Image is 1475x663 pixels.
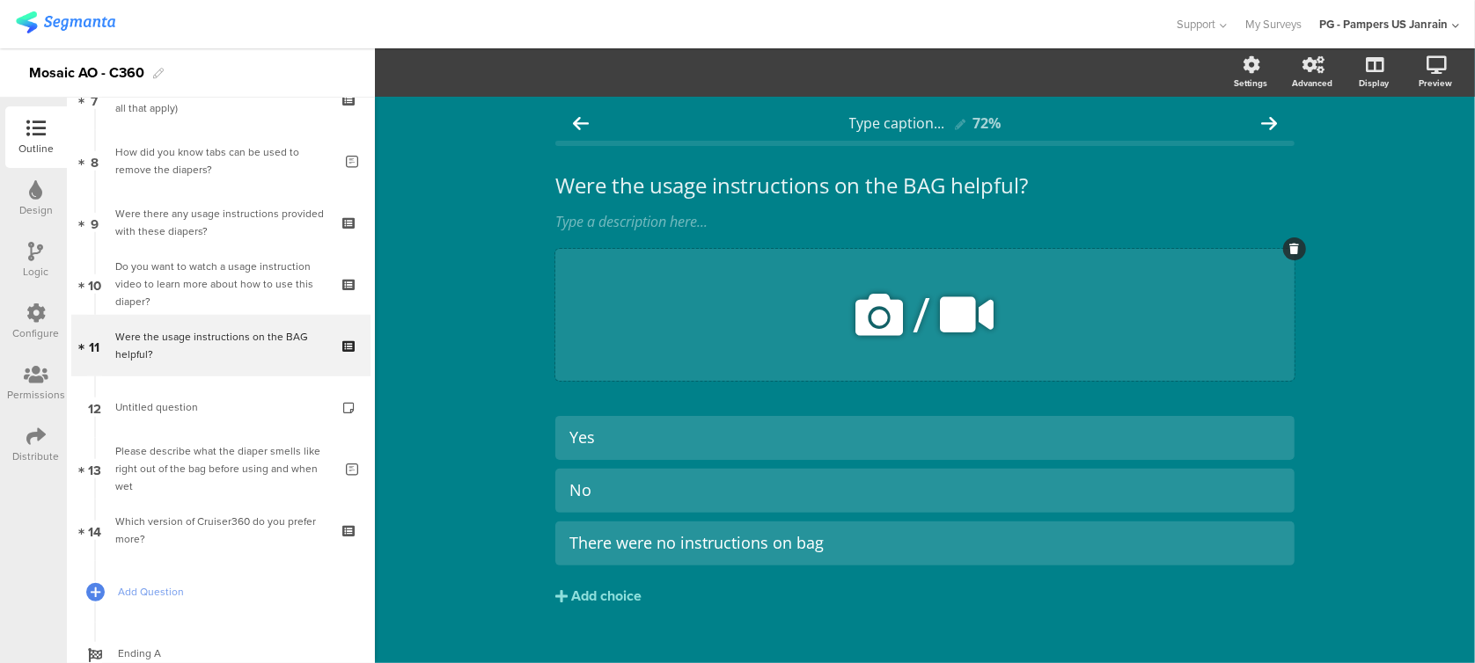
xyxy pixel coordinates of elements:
[849,113,945,133] span: Type caption...
[71,438,371,499] a: 13 Please describe what the diaper smells like right out of the bag before using and when wet
[1178,16,1216,33] span: Support
[115,442,333,495] div: Please describe what the diaper smells like right out of the bag before using and when wet
[88,274,101,294] span: 10
[115,258,326,310] div: Do you want to watch a usage instruction video to learn more about how to use this diaper?
[29,59,144,87] div: Mosaic AO - C360
[7,387,65,403] div: Permissions
[571,587,642,606] div: Add choice
[19,202,53,218] div: Design
[555,212,1295,231] div: Type a description here...
[88,397,101,417] span: 12
[13,325,60,341] div: Configure
[71,499,371,561] a: 14 Which version of Cruiser360 do you prefer more?
[88,459,101,478] span: 13
[71,130,371,192] a: 8 How did you know tabs can be used to remove the diapers?
[115,399,198,415] span: Untitled question
[569,480,1281,500] div: No
[1319,16,1448,33] div: PG - Pampers US Janrain
[18,141,54,157] div: Outline
[115,205,326,240] div: Were there any usage instructions provided with these diapers?
[115,328,326,363] div: Were the usage instructions on the BAG helpful?
[118,645,343,662] span: Ending A
[92,90,99,109] span: 7
[569,427,1281,448] div: Yes
[71,253,371,315] a: 10 Do you want to watch a usage instruction video to learn more about how to use this diaper?
[71,315,371,376] a: 11 Were the usage instructions on the BAG helpful?
[1234,76,1267,90] div: Settings
[115,513,326,548] div: Which version of Cruiser360 do you prefer more?
[71,376,371,438] a: 12 Untitled question
[555,574,1295,618] button: Add choice
[91,213,99,232] span: 9
[118,583,343,601] span: Add Question
[24,264,49,280] div: Logic
[1292,76,1332,90] div: Advanced
[914,281,931,346] span: /
[973,113,1002,133] div: 72%
[91,151,99,171] span: 8
[13,448,60,464] div: Distribute
[71,69,371,130] a: 7 How can these diapers be removed? (Select all that apply)
[71,192,371,253] a: 9 Were there any usage instructions provided with these diapers?
[16,11,115,33] img: segmanta logo
[115,82,326,117] div: How can these diapers be removed? (Select all that apply)
[569,533,1281,553] div: There were no instructions on bag
[88,521,101,540] span: 14
[555,172,1295,199] p: Were the usage instructions on the BAG helpful?
[115,143,333,178] div: How did you know tabs can be used to remove the diapers?
[1419,76,1452,90] div: Preview
[1359,76,1389,90] div: Display
[90,336,100,355] span: 11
